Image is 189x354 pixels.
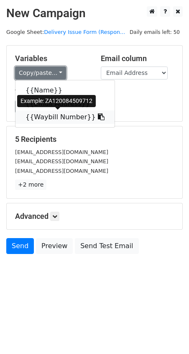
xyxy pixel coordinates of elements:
a: Preview [36,238,73,254]
small: [EMAIL_ADDRESS][DOMAIN_NAME] [15,168,108,174]
a: {{Name}} [15,84,115,97]
a: Send Test Email [75,238,138,254]
div: Example: ZA120084509712 [17,95,96,107]
small: [EMAIL_ADDRESS][DOMAIN_NAME] [15,158,108,164]
h5: Email column [101,54,174,63]
h2: New Campaign [6,6,183,21]
small: Google Sheet: [6,29,125,35]
h5: 5 Recipients [15,135,174,144]
h5: Variables [15,54,88,63]
a: {{Email Address}} [15,97,115,110]
a: Delivery Issue Form (Respon... [44,29,125,35]
h5: Advanced [15,212,174,221]
a: Send [6,238,34,254]
a: {{Waybill Number}} [15,110,115,124]
small: [EMAIL_ADDRESS][DOMAIN_NAME] [15,149,108,155]
a: Copy/paste... [15,67,66,80]
iframe: Chat Widget [147,314,189,354]
span: Daily emails left: 50 [127,28,183,37]
a: Daily emails left: 50 [127,29,183,35]
a: +2 more [15,180,46,190]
